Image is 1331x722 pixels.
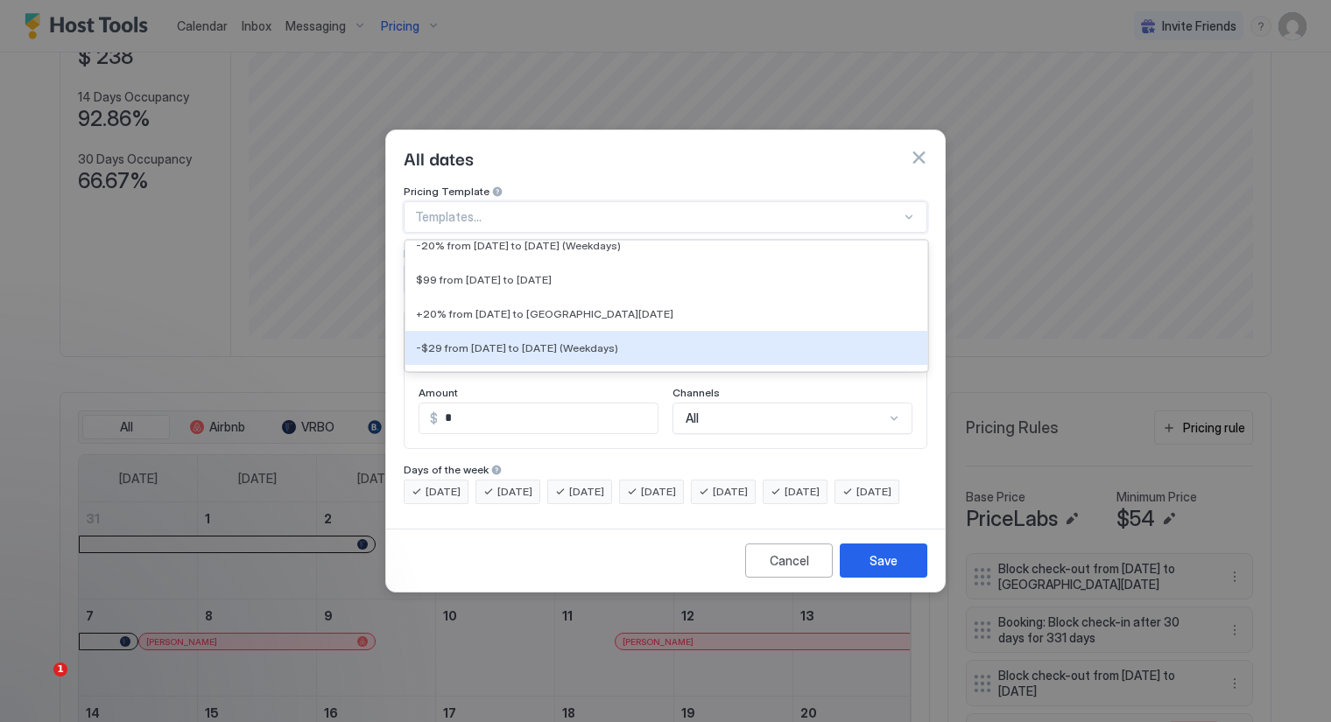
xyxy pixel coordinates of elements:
[870,551,898,570] div: Save
[416,239,621,252] span: -20% from [DATE] to [DATE] (Weekdays)
[18,662,60,704] iframe: Intercom live chat
[416,341,618,354] span: -$29 from [DATE] to [DATE] (Weekdays)
[673,386,720,399] span: Channels
[419,386,458,399] span: Amount
[770,551,809,570] div: Cancel
[569,484,604,500] span: [DATE]
[416,307,673,320] span: +20% from [DATE] to [GEOGRAPHIC_DATA][DATE]
[785,484,820,500] span: [DATE]
[745,543,833,578] button: Cancel
[856,484,891,500] span: [DATE]
[641,484,676,500] span: [DATE]
[840,543,927,578] button: Save
[404,144,474,171] span: All dates
[404,185,489,198] span: Pricing Template
[404,247,454,260] span: Rule Type
[13,552,363,675] iframe: Intercom notifications message
[416,273,552,286] span: $99 from [DATE] to [DATE]
[686,410,699,426] span: All
[438,403,658,433] input: Input Field
[426,484,461,500] span: [DATE]
[713,484,748,500] span: [DATE]
[430,410,438,426] span: $
[497,484,532,500] span: [DATE]
[404,463,489,476] span: Days of the week
[53,662,67,676] span: 1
